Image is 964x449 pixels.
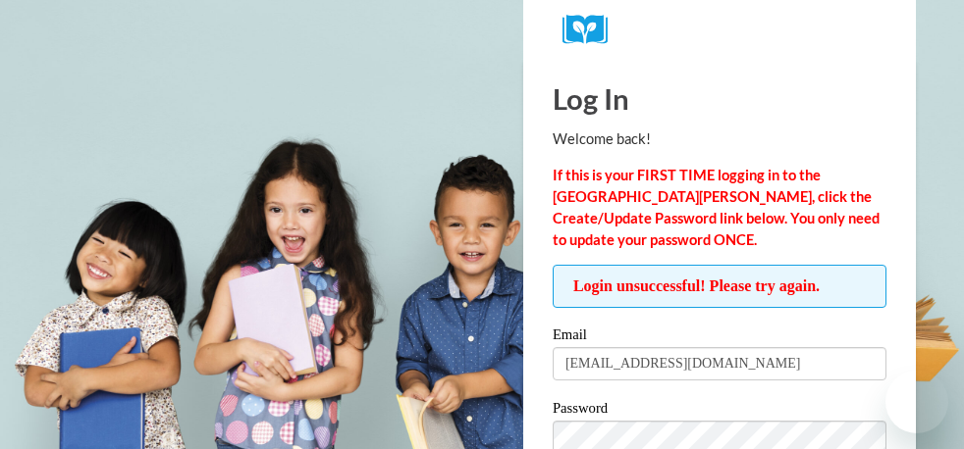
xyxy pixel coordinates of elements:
[553,265,886,308] span: Login unsuccessful! Please try again.
[553,401,886,421] label: Password
[553,128,886,150] p: Welcome back!
[553,327,886,347] label: Email
[562,15,877,45] a: COX Campus
[553,78,886,119] h1: Log In
[885,371,948,433] iframe: Button to launch messaging window
[553,167,880,248] strong: If this is your FIRST TIME logging in to the [GEOGRAPHIC_DATA][PERSON_NAME], click the Create/Upd...
[562,15,621,45] img: Logo brand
